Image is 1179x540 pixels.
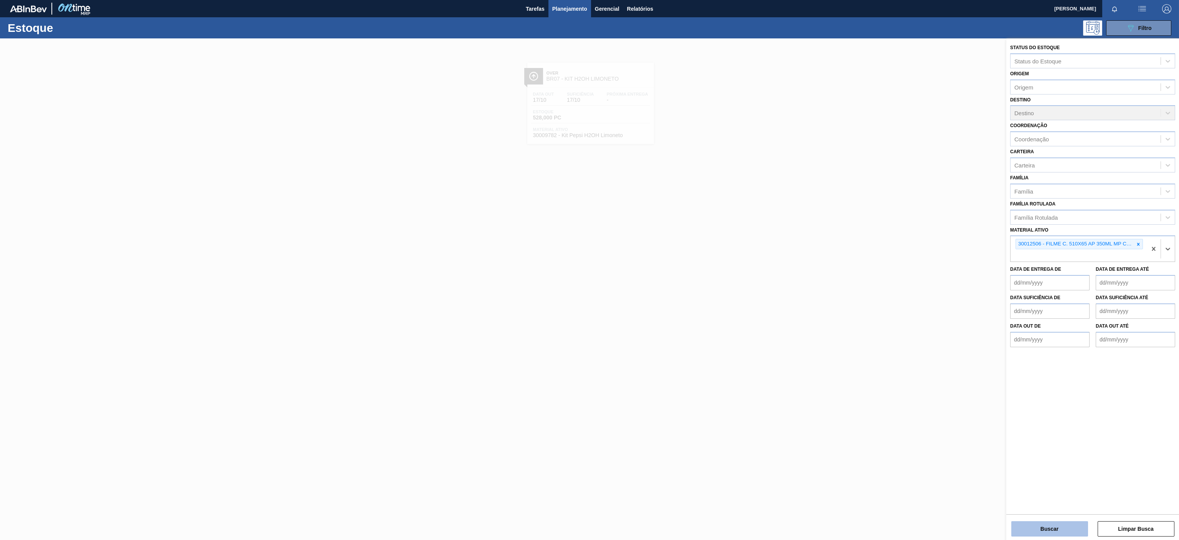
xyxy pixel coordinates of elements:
[1010,295,1060,300] label: Data suficiência de
[1010,227,1049,233] label: Material ativo
[595,4,619,13] span: Gerencial
[1014,188,1033,194] div: Família
[627,4,653,13] span: Relatórios
[1083,20,1102,36] div: Pogramando: nenhum usuário selecionado
[1138,25,1152,31] span: Filtro
[1010,71,1029,76] label: Origem
[526,4,545,13] span: Tarefas
[1096,303,1175,319] input: dd/mm/yyyy
[552,4,587,13] span: Planejamento
[1010,332,1090,347] input: dd/mm/yyyy
[1162,4,1171,13] img: Logout
[1096,332,1175,347] input: dd/mm/yyyy
[1096,267,1149,272] label: Data de Entrega até
[10,5,47,12] img: TNhmsLtSVTkK8tSr43FrP2fwEKptu5GPRR3wAAAABJRU5ErkJggg==
[1010,123,1047,128] label: Coordenação
[1014,58,1062,64] div: Status do Estoque
[1010,303,1090,319] input: dd/mm/yyyy
[1096,295,1148,300] label: Data suficiência até
[1010,275,1090,290] input: dd/mm/yyyy
[8,23,130,32] h1: Estoque
[1106,20,1171,36] button: Filtro
[1010,201,1055,207] label: Família Rotulada
[1010,323,1041,329] label: Data out de
[1014,136,1049,142] div: Coordenação
[1096,275,1175,290] input: dd/mm/yyyy
[1138,4,1147,13] img: userActions
[1014,214,1058,220] div: Família Rotulada
[1010,45,1060,50] label: Status do Estoque
[1010,175,1029,181] label: Família
[1102,3,1127,14] button: Notificações
[1010,149,1034,154] label: Carteira
[1014,162,1035,168] div: Carteira
[1016,239,1134,249] div: 30012506 - FILME C. 510X65 AP 350ML MP C18 429
[1096,323,1129,329] label: Data out até
[1010,267,1061,272] label: Data de Entrega de
[1010,97,1030,103] label: Destino
[1014,84,1033,90] div: Origem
